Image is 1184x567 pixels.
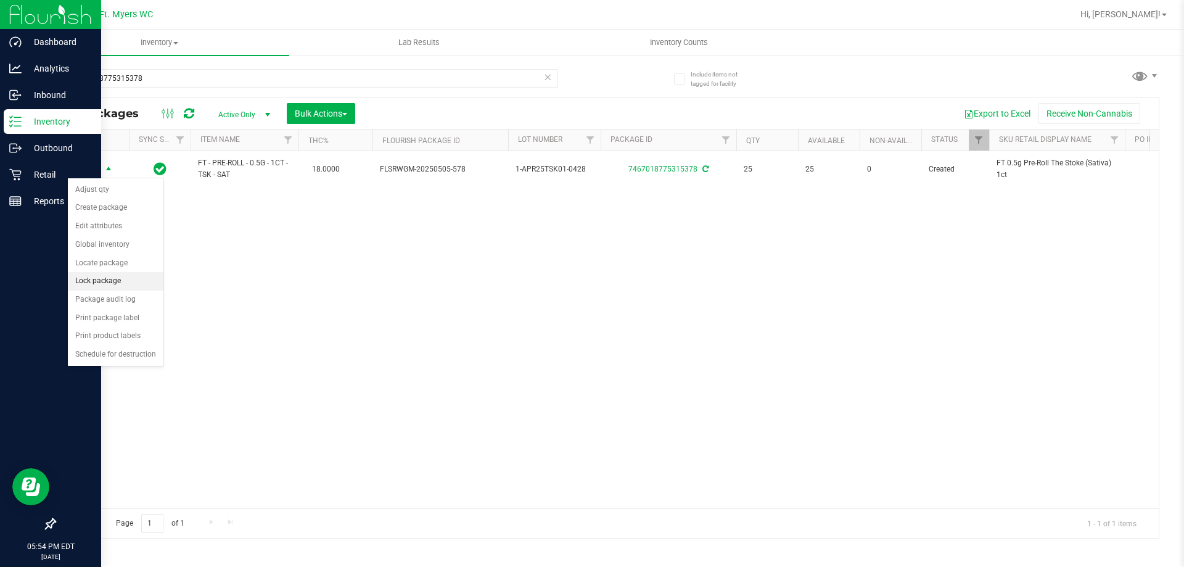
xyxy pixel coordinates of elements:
[9,36,22,48] inline-svg: Dashboard
[999,135,1091,144] a: Sku Retail Display Name
[6,552,96,561] p: [DATE]
[68,181,163,199] li: Adjust qty
[68,199,163,217] li: Create package
[929,163,982,175] span: Created
[382,136,460,145] a: Flourish Package ID
[1104,130,1125,151] a: Filter
[68,327,163,346] li: Print product labels
[633,37,725,48] span: Inventory Counts
[68,346,163,364] li: Schedule for destruction
[68,236,163,254] li: Global inventory
[289,30,549,56] a: Lab Results
[141,514,163,533] input: 1
[549,30,808,56] a: Inventory Counts
[22,194,96,209] p: Reports
[869,136,924,145] a: Non-Available
[200,135,240,144] a: Item Name
[22,61,96,76] p: Analytics
[308,136,329,145] a: THC%
[610,135,652,144] a: Package ID
[68,272,163,291] li: Lock package
[701,165,709,173] span: Sync from Compliance System
[380,163,501,175] span: FLSRWGM-20250505-578
[306,160,346,178] span: 18.0000
[543,69,552,85] span: Clear
[22,88,96,102] p: Inbound
[956,103,1038,124] button: Export to Excel
[9,89,22,101] inline-svg: Inbound
[9,62,22,75] inline-svg: Analytics
[691,70,752,88] span: Include items not tagged for facility
[139,135,186,144] a: Sync Status
[1077,514,1146,532] span: 1 - 1 of 1 items
[805,163,852,175] span: 25
[518,135,562,144] a: Lot Number
[22,114,96,129] p: Inventory
[295,109,347,118] span: Bulk Actions
[54,69,558,88] input: Search Package ID, Item Name, SKU, Lot or Part Number...
[931,135,958,144] a: Status
[68,291,163,309] li: Package audit log
[808,136,845,145] a: Available
[105,514,194,533] span: Page of 1
[969,130,989,151] a: Filter
[287,103,355,124] button: Bulk Actions
[278,130,298,151] a: Filter
[1080,9,1161,19] span: Hi, [PERSON_NAME]!
[6,541,96,552] p: 05:54 PM EDT
[1038,103,1140,124] button: Receive Non-Cannabis
[1135,135,1153,144] a: PO ID
[628,165,697,173] a: 7467018775315378
[12,468,49,505] iframe: Resource center
[9,195,22,207] inline-svg: Reports
[22,35,96,49] p: Dashboard
[64,107,151,120] span: All Packages
[867,163,914,175] span: 0
[997,157,1117,181] span: FT 0.5g Pre-Roll The Stoke (Sativa) 1ct
[22,141,96,155] p: Outbound
[68,217,163,236] li: Edit attributes
[30,30,289,56] a: Inventory
[744,163,791,175] span: 25
[170,130,191,151] a: Filter
[9,115,22,128] inline-svg: Inventory
[68,254,163,273] li: Locate package
[716,130,736,151] a: Filter
[99,9,153,20] span: Ft. Myers WC
[68,309,163,328] li: Print package label
[382,37,456,48] span: Lab Results
[746,136,760,145] a: Qty
[580,130,601,151] a: Filter
[30,37,289,48] span: Inventory
[154,160,166,178] span: In Sync
[9,168,22,181] inline-svg: Retail
[9,142,22,154] inline-svg: Outbound
[22,167,96,182] p: Retail
[516,163,593,175] span: 1-APR25TSK01-0428
[101,161,117,178] span: select
[198,157,291,181] span: FT - PRE-ROLL - 0.5G - 1CT - TSK - SAT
